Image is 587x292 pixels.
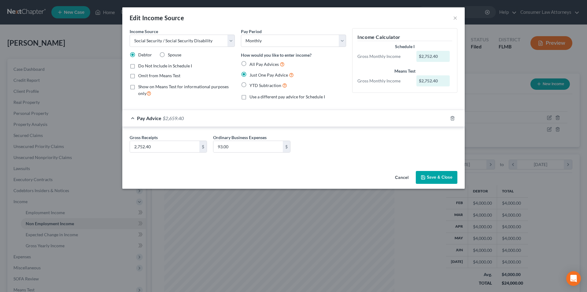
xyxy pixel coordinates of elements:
button: Cancel [390,172,413,184]
div: Gross Monthly Income [354,53,413,59]
span: Omit from Means Test [138,73,180,78]
button: × [453,14,457,21]
span: Do Not Include in Schedule I [138,63,192,68]
span: Just One Pay Advice [249,72,288,78]
label: Pay Period [241,28,262,35]
label: How would you like to enter income? [241,52,312,58]
label: Gross Receipts [130,134,158,141]
div: Open Intercom Messenger [566,271,581,286]
label: Ordinary Business Expenses [213,134,267,141]
div: $2,752.40 [416,75,450,86]
span: Debtor [138,52,152,57]
span: Spouse [168,52,181,57]
span: Use a different pay advice for Schedule I [249,94,325,99]
span: Pay Advice [137,115,161,121]
span: $2,659.40 [163,115,184,121]
div: Schedule I [357,44,452,50]
span: All Pay Advices [249,62,279,67]
input: 0.00 [130,141,199,153]
div: Means Test [357,68,452,74]
span: Show on Means Test for informational purposes only [138,84,229,96]
span: Income Source [130,29,158,34]
div: $2,752.40 [416,51,450,62]
div: Edit Income Source [130,13,184,22]
div: $ [199,141,207,153]
span: YTD Subtraction [249,83,281,88]
div: $ [283,141,290,153]
h5: Income Calculator [357,33,452,41]
button: Save & Close [416,171,457,184]
input: 0.00 [213,141,283,153]
div: Gross Monthly Income [354,78,413,84]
